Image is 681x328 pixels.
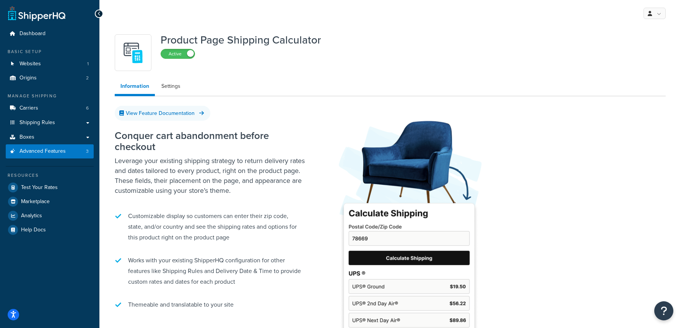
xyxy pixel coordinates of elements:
a: Advanced Features3 [6,144,94,158]
img: +D8d0cXZM7VpdAAAAAElFTkSuQmCC [120,39,146,66]
li: Themeable and translatable to your site [115,296,306,314]
button: Open Resource Center [654,301,673,320]
span: Dashboard [20,31,46,37]
li: Advanced Features [6,144,94,158]
li: Websites [6,57,94,71]
span: Origins [20,75,37,81]
a: Carriers6 [6,101,94,115]
a: Dashboard [6,27,94,41]
span: Help Docs [21,227,46,233]
h2: Conquer cart abandonment before checkout [115,130,306,152]
span: Test Your Rates [21,184,58,191]
p: Leverage your existing shipping strategy to return delivery rates and dates tailored to every pro... [115,156,306,196]
a: Origins2 [6,71,94,85]
span: 6 [86,105,89,111]
span: Boxes [20,134,34,141]
a: Marketplace [6,195,94,208]
a: Settings [156,79,186,94]
li: Carriers [6,101,94,115]
a: Help Docs [6,223,94,237]
li: Origins [6,71,94,85]
span: 2 [86,75,89,81]
a: Websites1 [6,57,94,71]
a: Shipping Rules [6,116,94,130]
span: Shipping Rules [20,120,55,126]
a: Test Your Rates [6,181,94,194]
a: View Feature Documentation [115,106,210,121]
div: Resources [6,172,94,179]
a: Analytics [6,209,94,223]
span: 1 [87,61,89,67]
div: Manage Shipping [6,93,94,99]
a: Boxes [6,130,94,144]
label: Active [161,49,195,58]
span: Websites [20,61,41,67]
h1: Product Page Shipping Calculator [161,34,321,46]
li: Customizable display so customers can enter their zip code, state, and/or country and see the shi... [115,207,306,247]
span: Marketplace [21,199,50,205]
span: Carriers [20,105,38,111]
span: Analytics [21,213,42,219]
span: 3 [86,148,89,155]
div: Basic Setup [6,48,94,55]
span: Advanced Features [20,148,66,155]
a: Information [115,79,155,96]
li: Works with your existing ShipperHQ configuration for other features like Shipping Rules and Deliv... [115,251,306,291]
